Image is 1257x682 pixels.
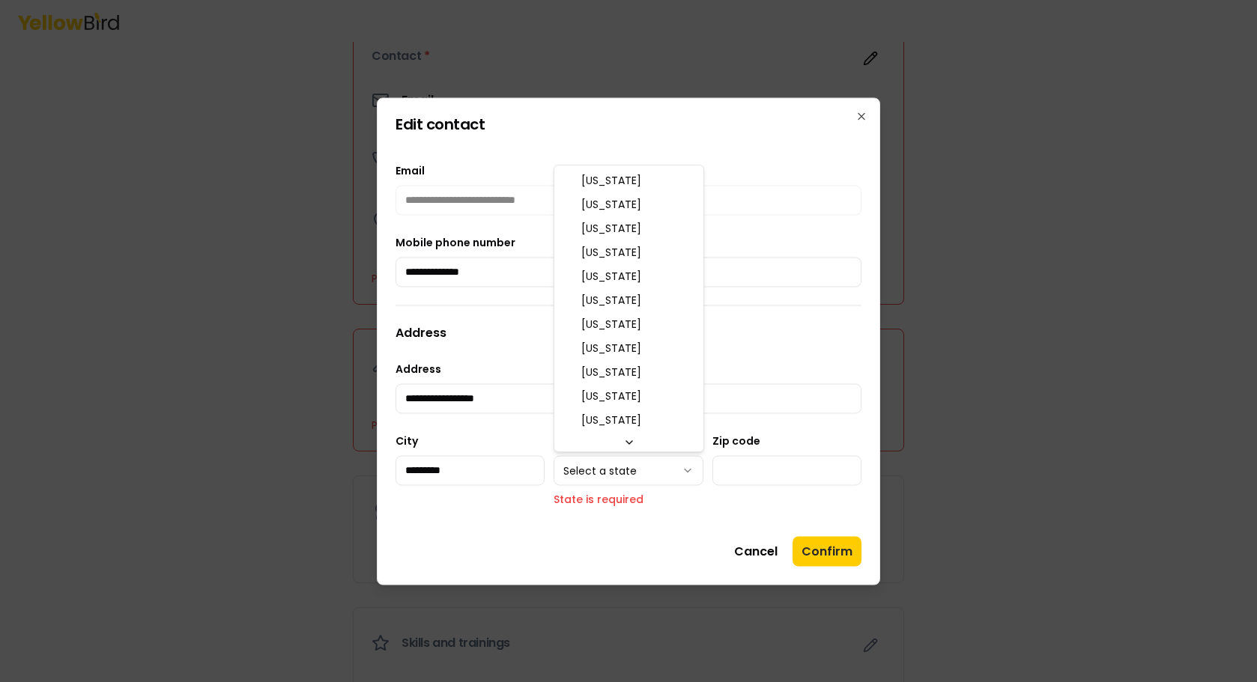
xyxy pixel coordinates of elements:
[581,293,641,308] span: [US_STATE]
[581,341,641,356] span: [US_STATE]
[581,245,641,260] span: [US_STATE]
[581,197,641,212] span: [US_STATE]
[581,317,641,332] span: [US_STATE]
[581,389,641,404] span: [US_STATE]
[581,221,641,236] span: [US_STATE]
[581,269,641,284] span: [US_STATE]
[581,412,641,427] span: [US_STATE]
[581,173,641,188] span: [US_STATE]
[581,365,641,380] span: [US_STATE]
